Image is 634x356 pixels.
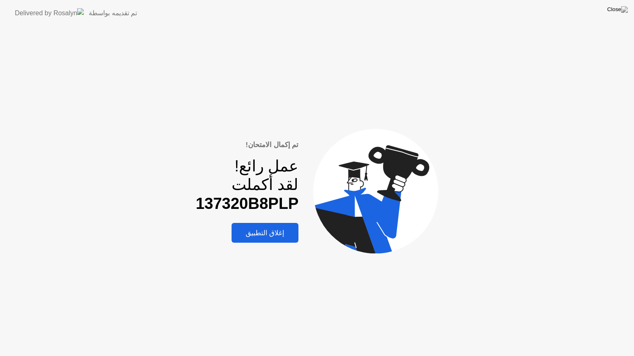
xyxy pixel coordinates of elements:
div: تم تقديمه بواسطة [89,8,137,18]
div: عمل رائع! لقد أكملت [196,157,298,213]
div: إغلاق التطبيق [234,229,296,237]
button: إغلاق التطبيق [232,223,299,243]
img: Close [607,6,628,13]
b: 137320B8PLP [196,195,298,212]
div: تم إكمال الامتحان! [196,140,298,150]
img: Delivered by Rosalyn [15,8,84,18]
